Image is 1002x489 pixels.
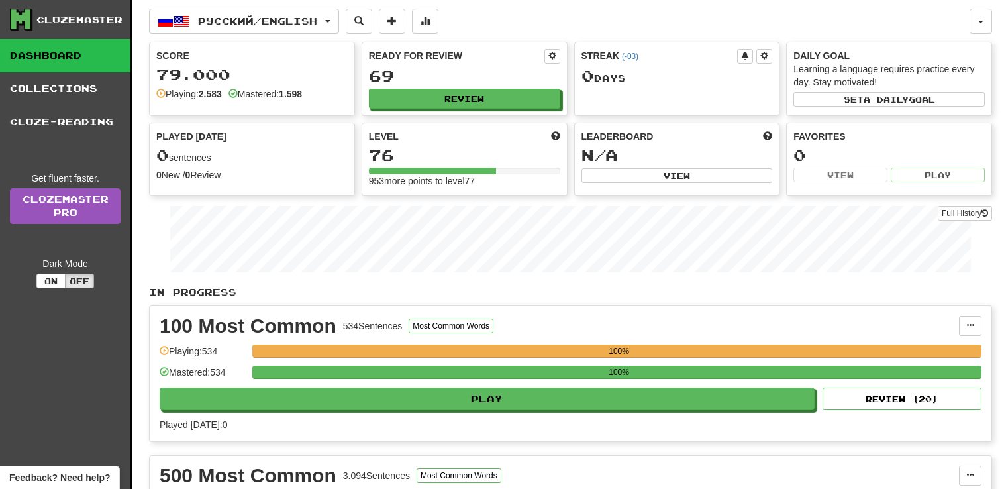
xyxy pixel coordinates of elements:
[622,52,638,61] a: (-03)
[581,130,654,143] span: Leaderboard
[160,316,336,336] div: 100 Most Common
[581,68,773,85] div: Day s
[156,87,222,101] div: Playing:
[379,9,405,34] button: Add sentence to collection
[763,130,772,143] span: This week in points, UTC
[156,146,169,164] span: 0
[10,257,121,270] div: Dark Mode
[10,172,121,185] div: Get fluent faster.
[823,388,981,410] button: Review (20)
[156,130,226,143] span: Played [DATE]
[417,468,501,483] button: Most Common Words
[149,286,992,299] p: In Progress
[9,471,110,484] span: Open feedback widget
[369,68,560,84] div: 69
[793,62,985,89] div: Learning a language requires practice every day. Stay motivated!
[160,388,815,410] button: Play
[156,170,162,180] strong: 0
[793,147,985,164] div: 0
[279,89,302,99] strong: 1.598
[343,319,403,333] div: 534 Sentences
[256,366,981,379] div: 100%
[864,95,909,104] span: a daily
[793,49,985,62] div: Daily Goal
[409,319,493,333] button: Most Common Words
[185,170,191,180] strong: 0
[65,274,94,288] button: Off
[551,130,560,143] span: Score more points to level up
[369,147,560,164] div: 76
[160,366,246,388] div: Mastered: 534
[160,345,246,366] div: Playing: 534
[156,147,348,164] div: sentences
[581,49,738,62] div: Streak
[156,168,348,182] div: New / Review
[412,9,438,34] button: More stats
[581,168,773,183] button: View
[156,66,348,83] div: 79.000
[199,89,222,99] strong: 2.583
[793,168,887,182] button: View
[160,419,227,430] span: Played [DATE]: 0
[793,92,985,107] button: Seta dailygoal
[369,130,399,143] span: Level
[369,89,560,109] button: Review
[343,469,410,482] div: 3.094 Sentences
[198,15,317,27] span: Русский / English
[346,9,372,34] button: Search sentences
[793,130,985,143] div: Favorites
[891,168,985,182] button: Play
[369,174,560,188] div: 953 more points to level 77
[581,66,594,85] span: 0
[228,87,302,101] div: Mastered:
[149,9,339,34] button: Русский/English
[36,13,123,27] div: Clozemaster
[581,146,618,164] span: N/A
[36,274,66,288] button: On
[256,345,981,358] div: 100%
[10,188,121,224] a: ClozemasterPro
[938,206,992,221] button: Full History
[156,49,348,62] div: Score
[160,466,336,486] div: 500 Most Common
[369,49,544,62] div: Ready for Review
